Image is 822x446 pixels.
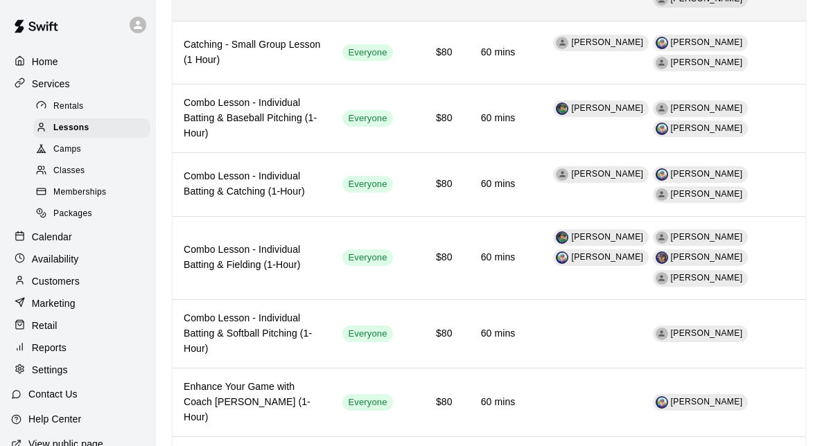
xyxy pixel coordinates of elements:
[53,164,85,178] span: Classes
[556,231,568,244] img: Greg Thibert
[556,251,568,264] img: Buddy Custer
[671,103,743,113] span: [PERSON_NAME]
[656,168,668,181] img: Buddy Custer
[32,252,79,266] p: Availability
[656,123,668,135] img: Buddy Custer
[11,51,145,72] a: Home
[342,176,392,193] div: This service is visible to all of your customers
[11,337,145,358] a: Reports
[671,169,743,179] span: [PERSON_NAME]
[53,100,84,114] span: Rentals
[33,183,150,202] div: Memberships
[342,396,392,409] span: Everyone
[33,204,150,224] div: Packages
[33,204,156,225] a: Packages
[28,387,78,401] p: Contact Us
[11,359,145,380] a: Settings
[556,102,568,115] img: Greg Thibert
[53,207,92,221] span: Packages
[671,328,743,338] span: [PERSON_NAME]
[53,186,106,199] span: Memberships
[33,139,156,161] a: Camps
[671,57,743,67] span: [PERSON_NAME]
[53,143,81,157] span: Camps
[475,326,516,341] h6: 60 mins
[342,394,392,411] div: This service is visible to all of your customers
[475,45,516,60] h6: 60 mins
[656,188,668,201] div: Shaine Carpenter
[415,45,453,60] h6: $80
[571,232,643,242] span: [PERSON_NAME]
[32,274,80,288] p: Customers
[33,96,156,117] a: Rentals
[342,325,392,342] div: This service is visible to all of your customers
[342,112,392,125] span: Everyone
[342,46,392,60] span: Everyone
[342,251,392,265] span: Everyone
[656,396,668,409] img: Buddy Custer
[671,252,743,262] span: [PERSON_NAME]
[415,250,453,265] h6: $80
[32,341,67,355] p: Reports
[33,117,156,139] a: Lessons
[671,397,743,407] span: [PERSON_NAME]
[342,44,392,61] div: This service is visible to all of your customers
[11,73,145,94] a: Services
[11,315,145,336] a: Retail
[671,232,743,242] span: [PERSON_NAME]
[656,251,668,264] img: Luke Weddell
[415,177,453,192] h6: $80
[556,37,568,49] div: Joe Athey
[33,140,150,159] div: Camps
[671,273,743,283] span: [PERSON_NAME]
[184,37,320,68] h6: Catching - Small Group Lesson (1 Hour)
[671,37,743,47] span: [PERSON_NAME]
[475,395,516,410] h6: 60 mins
[415,111,453,126] h6: $80
[33,161,150,181] div: Classes
[11,271,145,292] a: Customers
[571,103,643,113] span: [PERSON_NAME]
[11,249,145,269] a: Availability
[415,326,453,341] h6: $80
[33,182,156,204] a: Memberships
[475,111,516,126] h6: 60 mins
[656,272,668,285] div: Shaine Carpenter
[11,293,145,314] div: Marketing
[32,319,58,332] p: Retail
[32,77,70,91] p: Services
[656,102,668,115] div: Joe Athey
[571,37,643,47] span: [PERSON_NAME]
[33,118,150,138] div: Lessons
[671,123,743,133] span: [PERSON_NAME]
[656,328,668,340] div: Jen Hirschbock
[656,231,668,244] div: Joe Athey
[571,252,643,262] span: [PERSON_NAME]
[556,168,568,181] div: Joe Athey
[184,169,320,199] h6: Combo Lesson - Individual Batting & Catching (1-Hour)
[28,412,81,426] p: Help Center
[656,37,668,49] img: Buddy Custer
[184,311,320,357] h6: Combo Lesson - Individual Batting & Softball Pitching (1-Hour)
[184,380,320,425] h6: Enhance Your Game with Coach [PERSON_NAME] (1-Hour)
[11,226,145,247] a: Calendar
[342,328,392,341] span: Everyone
[53,121,89,135] span: Lessons
[32,363,68,377] p: Settings
[342,178,392,191] span: Everyone
[33,161,156,182] a: Classes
